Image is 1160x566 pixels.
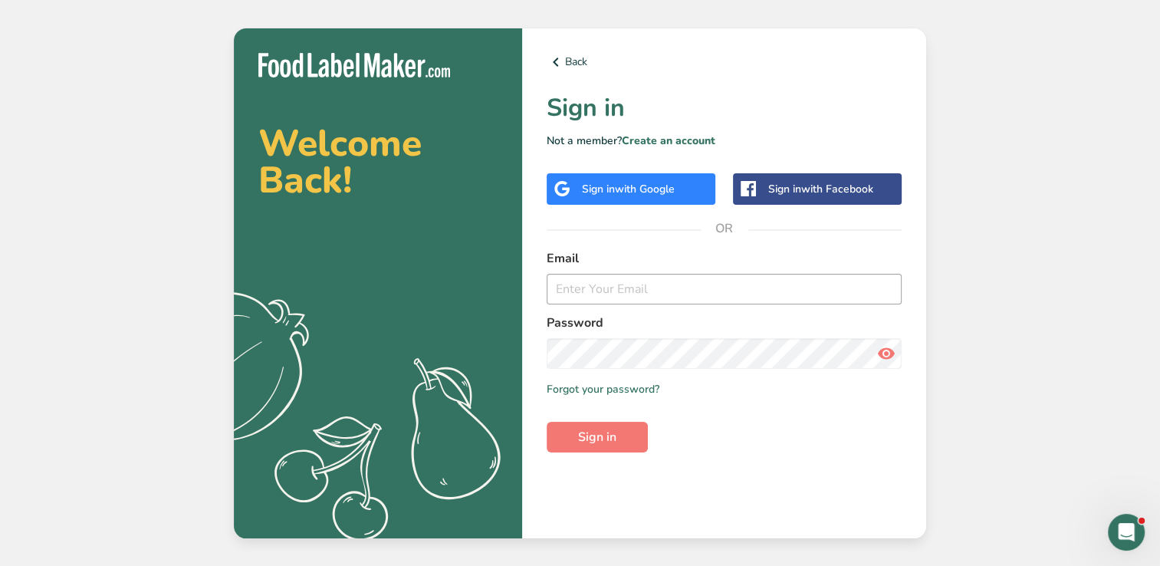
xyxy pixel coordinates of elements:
[578,428,616,446] span: Sign in
[547,90,902,127] h1: Sign in
[547,274,902,304] input: Enter Your Email
[258,53,450,78] img: Food Label Maker
[582,181,675,197] div: Sign in
[615,182,675,196] span: with Google
[547,381,659,397] a: Forgot your password?
[1108,514,1145,551] iframe: Intercom live chat
[801,182,873,196] span: with Facebook
[547,249,902,268] label: Email
[702,206,748,252] span: OR
[622,133,715,148] a: Create an account
[547,53,902,71] a: Back
[547,133,902,149] p: Not a member?
[547,422,648,452] button: Sign in
[547,314,902,332] label: Password
[258,125,498,199] h2: Welcome Back!
[768,181,873,197] div: Sign in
